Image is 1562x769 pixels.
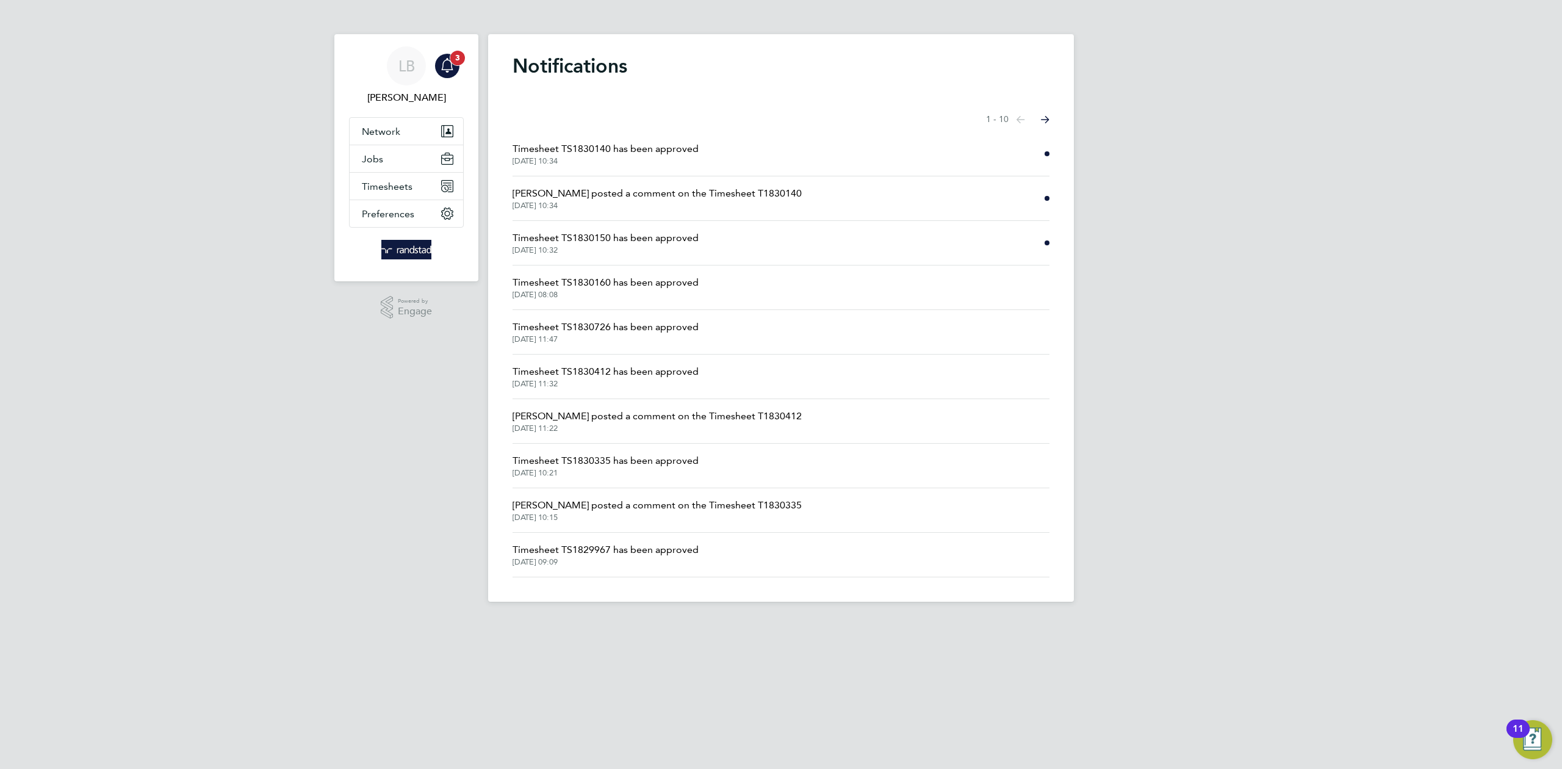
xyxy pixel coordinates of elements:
[513,498,802,513] span: [PERSON_NAME] posted a comment on the Timesheet T1830335
[362,153,383,165] span: Jobs
[362,181,412,192] span: Timesheets
[513,453,699,478] a: Timesheet TS1830335 has been approved[DATE] 10:21
[513,498,802,522] a: [PERSON_NAME] posted a comment on the Timesheet T1830335[DATE] 10:15
[513,231,699,255] a: Timesheet TS1830150 has been approved[DATE] 10:32
[513,156,699,166] span: [DATE] 10:34
[398,58,415,74] span: LB
[362,126,400,137] span: Network
[513,142,699,156] span: Timesheet TS1830140 has been approved
[513,275,699,300] a: Timesheet TS1830160 has been approved[DATE] 08:08
[513,245,699,255] span: [DATE] 10:32
[513,275,699,290] span: Timesheet TS1830160 has been approved
[349,90,464,105] span: Louis Barnfield
[350,173,463,200] button: Timesheets
[513,557,699,567] span: [DATE] 09:09
[1513,720,1552,759] button: Open Resource Center, 11 new notifications
[513,290,699,300] span: [DATE] 08:08
[513,409,802,424] span: [PERSON_NAME] posted a comment on the Timesheet T1830412
[513,409,802,433] a: [PERSON_NAME] posted a comment on the Timesheet T1830412[DATE] 11:22
[986,114,1009,126] span: 1 - 10
[350,200,463,227] button: Preferences
[435,46,459,85] a: 3
[362,208,414,220] span: Preferences
[513,468,699,478] span: [DATE] 10:21
[1513,729,1524,745] div: 11
[349,46,464,105] a: LB[PERSON_NAME]
[513,320,699,334] span: Timesheet TS1830726 has been approved
[513,54,1049,78] h1: Notifications
[513,453,699,468] span: Timesheet TS1830335 has been approved
[513,186,802,201] span: [PERSON_NAME] posted a comment on the Timesheet T1830140
[350,145,463,172] button: Jobs
[513,320,699,344] a: Timesheet TS1830726 has been approved[DATE] 11:47
[381,296,433,319] a: Powered byEngage
[513,186,802,211] a: [PERSON_NAME] posted a comment on the Timesheet T1830140[DATE] 10:34
[398,296,432,306] span: Powered by
[398,306,432,317] span: Engage
[513,424,802,433] span: [DATE] 11:22
[513,513,802,522] span: [DATE] 10:15
[513,142,699,166] a: Timesheet TS1830140 has been approved[DATE] 10:34
[381,240,432,259] img: randstad-logo-retina.png
[513,543,699,567] a: Timesheet TS1829967 has been approved[DATE] 09:09
[349,240,464,259] a: Go to home page
[334,34,478,281] nav: Main navigation
[450,51,465,65] span: 3
[513,364,699,389] a: Timesheet TS1830412 has been approved[DATE] 11:32
[513,334,699,344] span: [DATE] 11:47
[350,118,463,145] button: Network
[513,379,699,389] span: [DATE] 11:32
[513,543,699,557] span: Timesheet TS1829967 has been approved
[513,201,802,211] span: [DATE] 10:34
[513,231,699,245] span: Timesheet TS1830150 has been approved
[986,107,1049,132] nav: Select page of notifications list
[513,364,699,379] span: Timesheet TS1830412 has been approved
